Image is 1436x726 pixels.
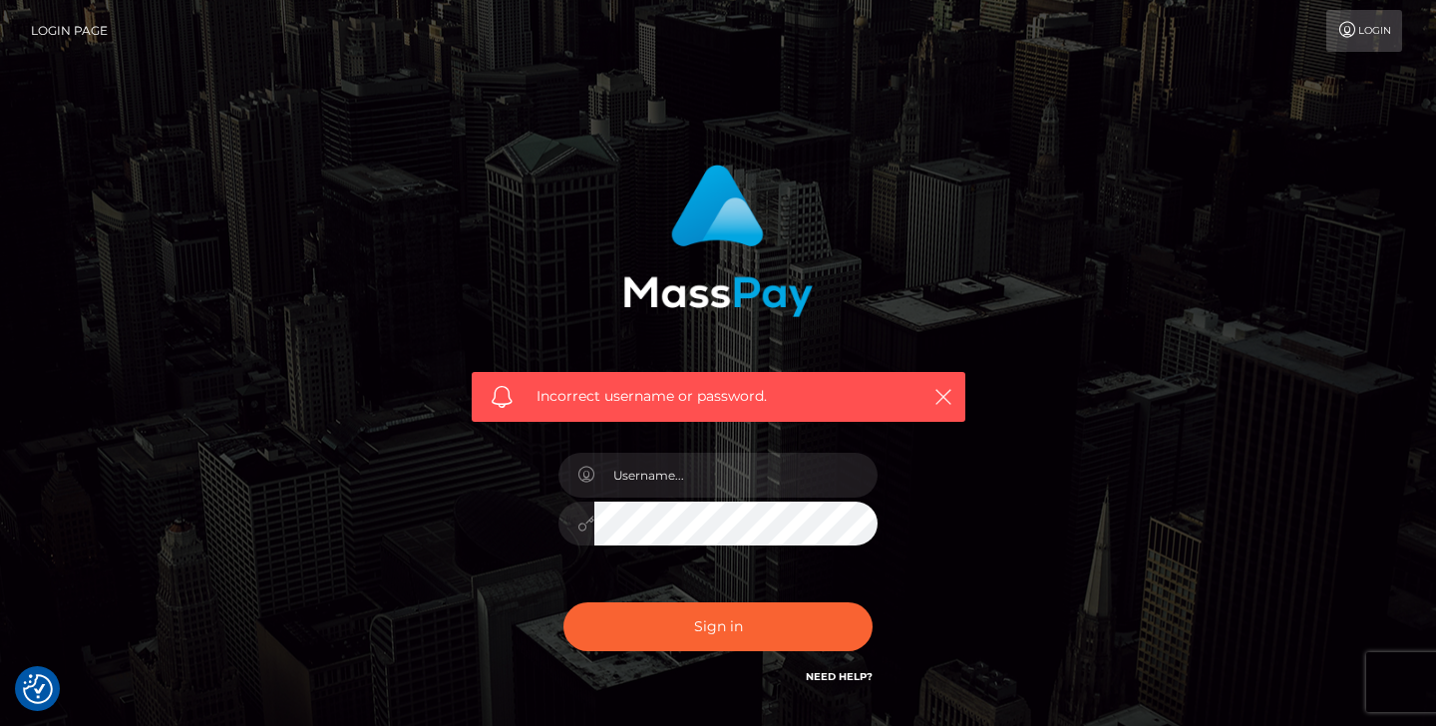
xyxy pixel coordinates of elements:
[1326,10,1402,52] a: Login
[31,10,108,52] a: Login Page
[806,670,873,683] a: Need Help?
[23,674,53,704] img: Revisit consent button
[537,386,900,407] span: Incorrect username or password.
[594,453,878,498] input: Username...
[623,165,813,317] img: MassPay Login
[23,674,53,704] button: Consent Preferences
[563,602,873,651] button: Sign in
